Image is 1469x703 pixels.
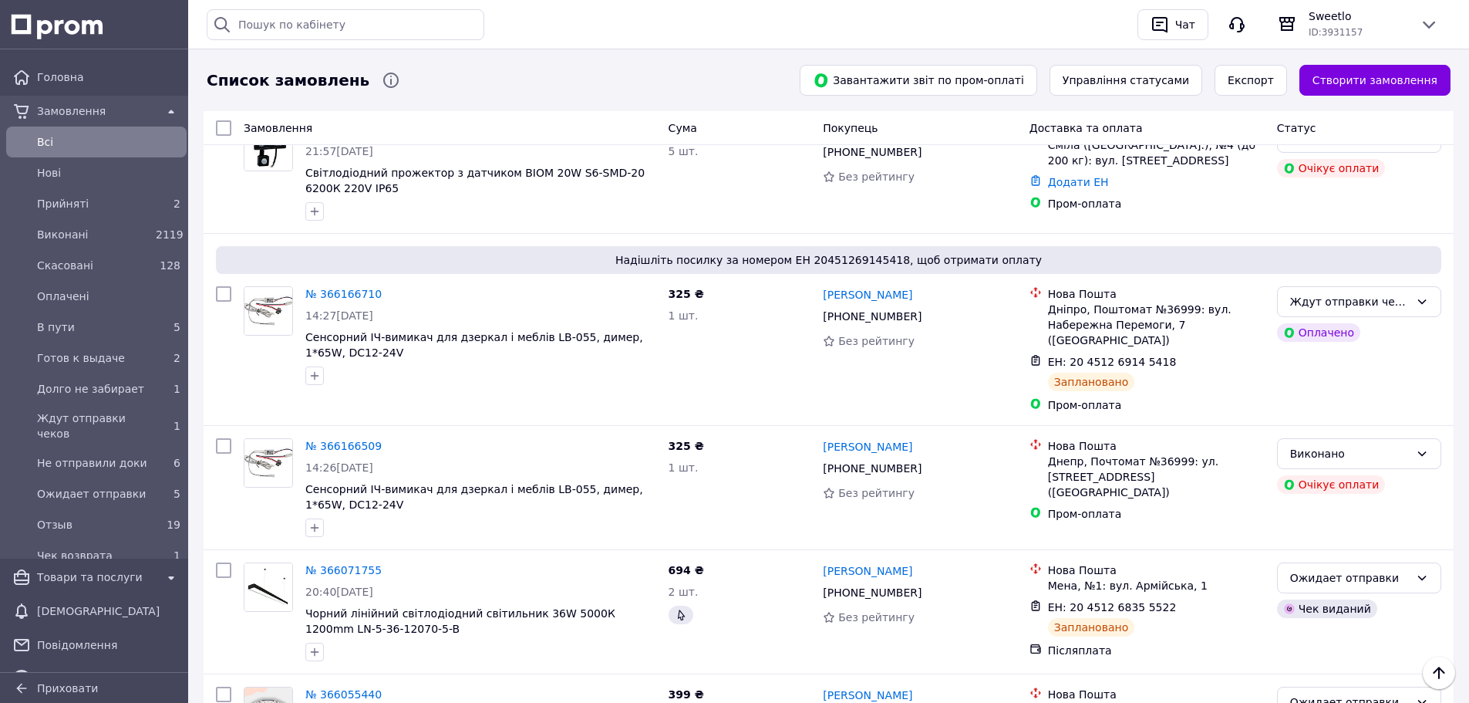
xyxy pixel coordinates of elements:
[1048,578,1265,593] div: Мена, №1: вул. Армійська, 1
[37,103,156,119] span: Замовлення
[1048,286,1265,302] div: Нова Пошта
[1290,569,1410,586] div: Ожидает отправки
[1309,8,1407,24] span: Sweetlo
[823,439,912,455] a: [PERSON_NAME]
[1048,438,1265,454] div: Нова Пошта
[207,69,369,92] span: Список замовлень
[37,350,150,366] span: Готов к выдаче
[1277,475,1386,494] div: Очікує оплати
[669,122,697,134] span: Cума
[1423,657,1455,689] button: Наверх
[1277,122,1316,134] span: Статус
[174,321,180,333] span: 5
[37,381,150,397] span: Долго не забирает
[37,486,150,502] span: Ожидает отправки
[838,335,915,347] span: Без рейтингу
[669,688,704,701] span: 399 ₴
[244,122,312,134] span: Замовлення
[160,259,180,272] span: 128
[37,411,150,441] span: Ждут отправки чеков
[207,9,484,40] input: Пошук по кабінету
[1277,600,1377,618] div: Чек виданий
[174,352,180,364] span: 2
[37,682,98,695] span: Приховати
[1048,601,1177,613] span: ЕН: 20 4512 6835 5522
[244,439,292,487] img: Фото товару
[244,438,293,488] a: Фото товару
[669,564,704,576] span: 694 ₴
[305,607,615,635] a: Чорний лінійний світлодіодний світильник 36W 5000К 1200mm LN-5-36-12070-5-B
[305,167,645,194] a: Світлодіодний прожектор з датчиком BIOM 20W S6-SMD-20 6200К 220V IP65
[669,288,704,300] span: 325 ₴
[1290,445,1410,462] div: Виконано
[669,440,704,452] span: 325 ₴
[1029,122,1143,134] span: Доставка та оплата
[669,461,699,474] span: 1 шт.
[244,287,292,335] img: Фото товару
[1048,196,1265,211] div: Пром-оплата
[37,69,180,85] span: Головна
[37,671,156,687] span: Каталог ProSale
[1048,563,1265,578] div: Нова Пошта
[305,483,643,511] a: Сенсорний ІЧ-вимикач для дзеркал і меблів LB-055, димер, 1*65W, DC12-24V
[1299,65,1450,96] a: Створити замовлення
[37,196,150,211] span: Прийняті
[1277,159,1386,177] div: Очікує оплати
[305,288,382,300] a: № 366166710
[305,461,373,474] span: 14:26[DATE]
[1290,293,1410,310] div: Ждут отправки чеков
[174,198,180,210] span: 2
[1048,687,1265,702] div: Нова Пошта
[1048,643,1265,658] div: Післяплата
[305,440,382,452] a: № 366166509
[305,586,373,598] span: 20:40[DATE]
[1048,176,1109,188] a: Додати ЕН
[37,165,180,181] span: Нові
[37,227,150,242] span: Виконані
[174,549,180,562] span: 1
[174,457,180,469] span: 6
[823,122,878,134] span: Покупець
[838,487,915,499] span: Без рейтингу
[823,287,912,302] a: [PERSON_NAME]
[1048,373,1135,391] div: Заплановано
[37,603,180,619] span: [DEMOGRAPHIC_DATA]
[222,252,1435,268] span: Надішліть посилку за номером ЕН 20451269145418, щоб отримати оплату
[37,134,180,150] span: Всi
[1048,397,1265,413] div: Пром-оплата
[1048,618,1135,637] div: Заплановано
[838,611,915,624] span: Без рейтингу
[838,171,915,183] span: Без рейтингу
[823,462,921,475] span: [PHONE_NUMBER]
[1309,27,1363,38] span: ID: 3931157
[823,563,912,579] a: [PERSON_NAME]
[1048,356,1177,368] span: ЕН: 20 4512 6914 5418
[174,420,180,432] span: 1
[37,289,180,304] span: Оплачені
[823,146,921,158] span: [PHONE_NUMBER]
[305,331,643,359] span: Сенсорний ІЧ-вимикач для дзеркал і меблів LB-055, димер, 1*65W, DC12-24V
[823,586,921,599] span: [PHONE_NUMBER]
[244,122,293,171] a: Фото товару
[37,517,150,532] span: Отзыв
[37,548,150,563] span: Чек возврата
[1137,9,1208,40] button: Чат
[37,258,150,273] span: Скасовані
[156,228,184,241] span: 2119
[800,65,1037,96] button: Завантажити звіт по пром-оплаті
[823,688,912,703] a: [PERSON_NAME]
[305,688,382,701] a: № 366055440
[669,586,699,598] span: 2 шт.
[174,383,180,395] span: 1
[37,455,150,471] span: Не отправили доки
[244,123,292,171] img: Фото товару
[244,286,293,336] a: Фото товару
[174,488,180,500] span: 5
[244,563,292,611] img: Фото товару
[305,309,373,322] span: 14:27[DATE]
[37,569,156,585] span: Товари та послуги
[669,145,699,157] span: 5 шт.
